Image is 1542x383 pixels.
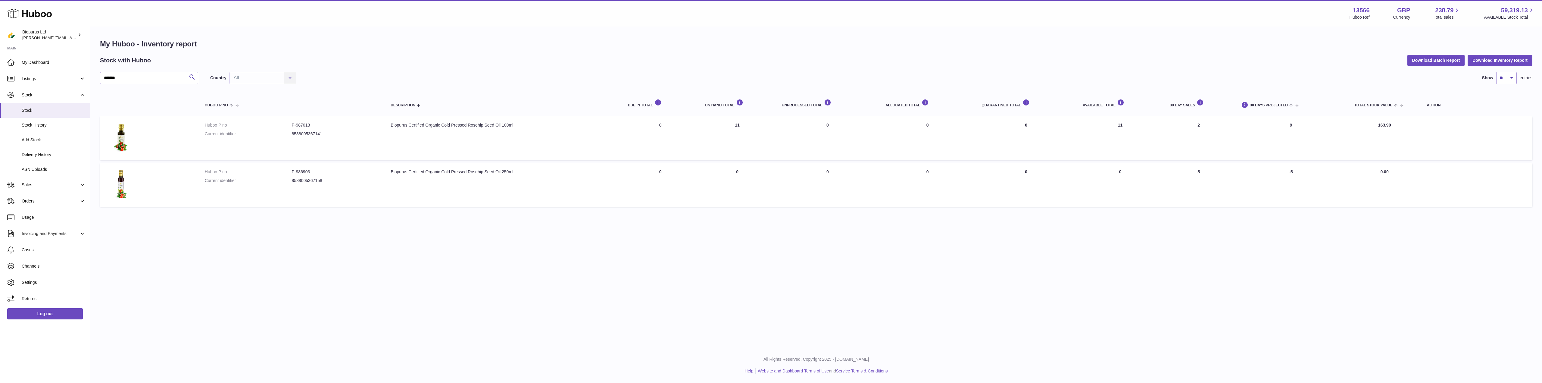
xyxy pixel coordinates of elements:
a: Log out [7,308,83,319]
span: 238.79 [1435,6,1453,14]
td: 0 [699,163,776,207]
a: Website and Dashboard Terms of Use [758,369,829,373]
span: Stock History [22,122,86,128]
img: product image [106,169,136,199]
span: ASN Uploads [22,167,86,172]
span: [PERSON_NAME][EMAIL_ADDRESS][DOMAIN_NAME] [22,35,121,40]
span: Add Stock [22,137,86,143]
div: QUARANTINED Total [982,99,1071,107]
label: Show [1482,75,1493,81]
span: Delivery History [22,152,86,158]
dt: Current identifier [205,178,292,184]
div: Biopurus Certified Organic Cold Pressed Rosehip Seed Oil 250ml [391,169,616,175]
dt: Current identifier [205,131,292,137]
td: 0 [879,163,975,207]
p: All Rights Reserved. Copyright 2025 - [DOMAIN_NAME] [95,356,1537,362]
li: and [756,368,888,374]
a: Service Terms & Conditions [836,369,888,373]
span: Description [391,103,415,107]
div: DUE IN TOTAL [628,99,693,107]
td: -5 [1234,163,1348,207]
div: ON HAND Total [705,99,769,107]
span: AVAILABLE Stock Total [1484,14,1535,20]
dd: 8588005367141 [292,131,379,137]
td: 0 [622,163,699,207]
dd: P-986903 [292,169,379,175]
div: Huboo Ref [1350,14,1370,20]
span: Total sales [1434,14,1460,20]
td: 2 [1164,116,1234,160]
span: Stock [22,108,86,113]
td: 0 [879,116,975,160]
button: Download Inventory Report [1468,55,1532,66]
td: 0 [622,116,699,160]
label: Country [210,75,226,81]
span: Total stock value [1354,103,1393,107]
td: 0 [1077,163,1164,207]
div: Currency [1393,14,1410,20]
td: 9 [1234,116,1348,160]
span: Cases [22,247,86,253]
img: peter@biopurus.co.uk [7,30,16,39]
span: My Dashboard [22,60,86,65]
span: Stock [22,92,79,98]
div: ALLOCATED Total [885,99,969,107]
div: 30 DAY SALES [1170,99,1228,107]
button: Download Batch Report [1407,55,1465,66]
div: Biopurus Ltd [22,29,76,41]
a: Help [745,369,754,373]
td: 0 [776,163,879,207]
span: Channels [22,263,86,269]
strong: 13566 [1353,6,1370,14]
div: UNPROCESSED Total [782,99,873,107]
span: Returns [22,296,86,302]
h1: My Huboo - Inventory report [100,39,1532,49]
div: Biopurus Certified Organic Cold Pressed Rosehip Seed Oil 100ml [391,122,616,128]
h2: Stock with Huboo [100,56,151,64]
span: Listings [22,76,79,82]
span: 0.00 [1380,169,1388,174]
img: product image [106,122,136,152]
span: Sales [22,182,79,188]
a: 238.79 Total sales [1434,6,1460,20]
dt: Huboo P no [205,169,292,175]
td: 0 [776,116,879,160]
span: 59,319.13 [1501,6,1528,14]
a: 59,319.13 AVAILABLE Stock Total [1484,6,1535,20]
span: 163.90 [1378,123,1391,127]
td: 11 [1077,116,1164,160]
td: 11 [699,116,776,160]
dd: P-987013 [292,122,379,128]
span: Huboo P no [205,103,228,107]
strong: GBP [1397,6,1410,14]
dt: Huboo P no [205,122,292,128]
span: Settings [22,280,86,285]
dd: 8588005367158 [292,178,379,184]
span: Invoicing and Payments [22,231,79,237]
span: Usage [22,215,86,220]
span: entries [1520,75,1532,81]
div: Action [1427,103,1526,107]
span: Orders [22,198,79,204]
div: AVAILABLE Total [1083,99,1158,107]
span: 0 [1025,123,1027,127]
span: 0 [1025,169,1027,174]
td: 5 [1164,163,1234,207]
span: 30 DAYS PROJECTED [1250,103,1288,107]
